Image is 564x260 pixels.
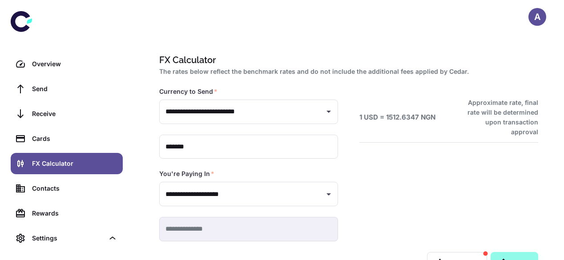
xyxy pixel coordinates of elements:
[32,59,117,69] div: Overview
[11,53,123,75] a: Overview
[11,178,123,199] a: Contacts
[359,112,435,123] h6: 1 USD = 1512.6347 NGN
[32,233,104,243] div: Settings
[159,53,535,67] h1: FX Calculator
[32,109,117,119] div: Receive
[11,228,123,249] div: Settings
[322,105,335,118] button: Open
[32,184,117,193] div: Contacts
[32,84,117,94] div: Send
[11,153,123,174] a: FX Calculator
[11,128,123,149] a: Cards
[159,169,214,178] label: You're Paying In
[458,98,538,137] h6: Approximate rate, final rate will be determined upon transaction approval
[159,87,218,96] label: Currency to Send
[32,159,117,168] div: FX Calculator
[322,188,335,200] button: Open
[11,103,123,124] a: Receive
[528,8,546,26] button: A
[32,134,117,144] div: Cards
[11,78,123,100] a: Send
[11,203,123,224] a: Rewards
[32,208,117,218] div: Rewards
